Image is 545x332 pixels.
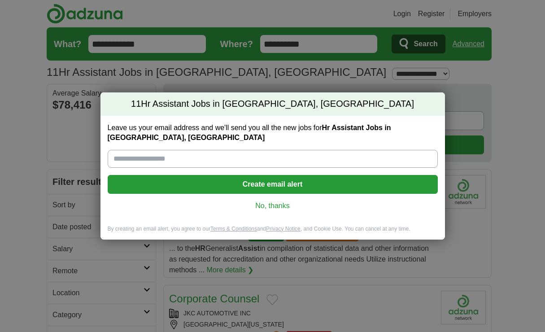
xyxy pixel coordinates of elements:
[210,226,257,232] a: Terms & Conditions
[115,201,431,211] a: No, thanks
[108,124,391,141] strong: Hr Assistant Jobs in [GEOGRAPHIC_DATA], [GEOGRAPHIC_DATA]
[131,98,141,110] span: 11
[108,123,438,143] label: Leave us your email address and we'll send you all the new jobs for
[266,226,301,232] a: Privacy Notice
[108,175,438,194] button: Create email alert
[100,225,445,240] div: By creating an email alert, you agree to our and , and Cookie Use. You can cancel at any time.
[100,92,445,116] h2: Hr Assistant Jobs in [GEOGRAPHIC_DATA], [GEOGRAPHIC_DATA]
